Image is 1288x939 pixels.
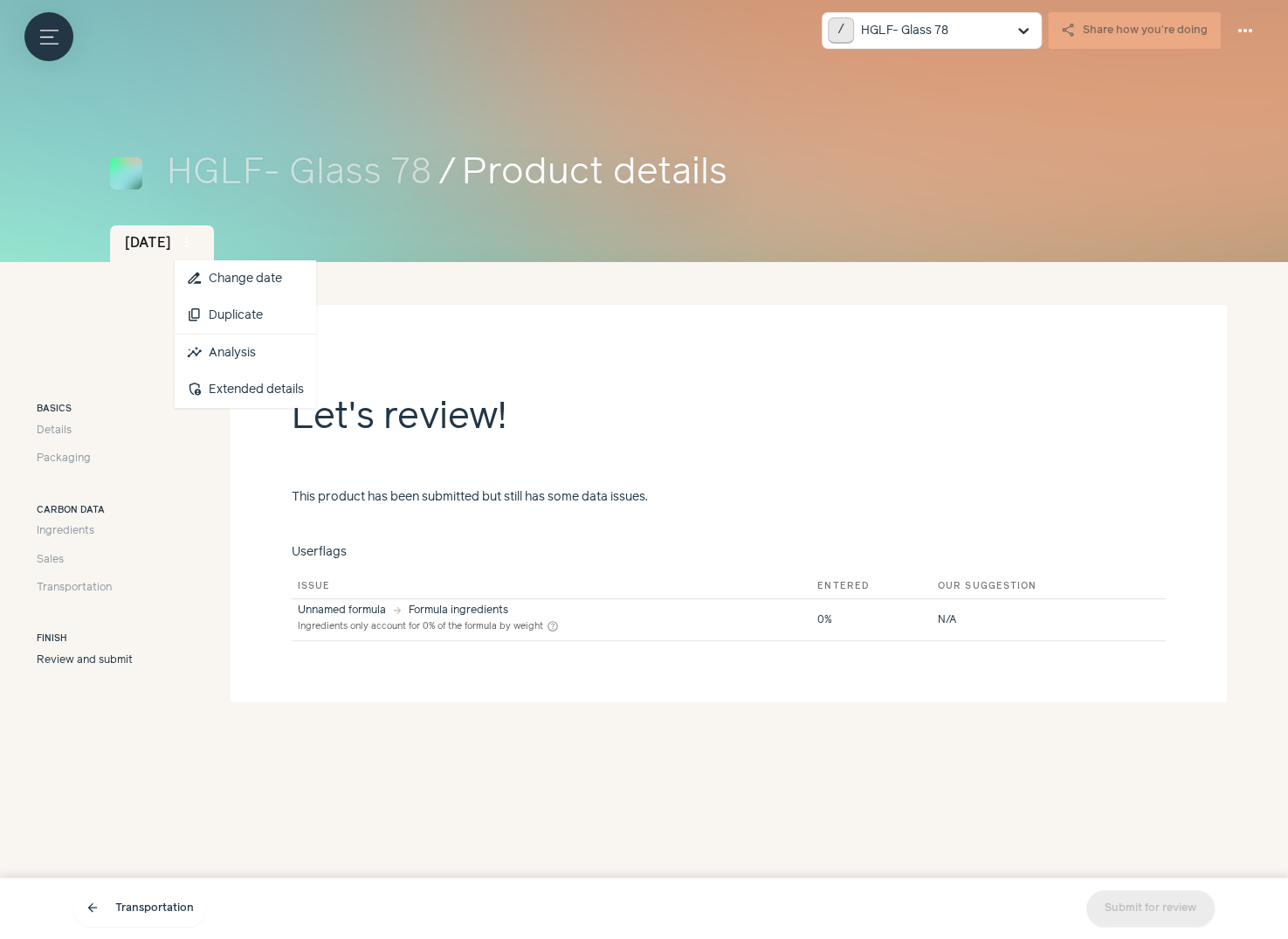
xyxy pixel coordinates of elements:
span: / [438,146,456,201]
h3: Carbon data [37,504,133,518]
th: Our suggestion [932,574,1142,599]
span: Transportation [37,580,112,596]
span: Sales [37,552,64,568]
span: drive_file_rename_outline [187,271,203,287]
a: HGLF- Glass 78 [167,146,432,201]
span: more_horiz [1235,20,1256,41]
span: arrow_back [86,901,100,915]
h2: Let's review! [292,390,1166,482]
span: Product details [462,146,1178,201]
span: arrow_forward [392,605,403,616]
div: Unnamed formula [298,605,386,616]
div: [DATE] [110,225,215,262]
span: more_vert [179,235,195,251]
span: Ingredients [37,523,94,539]
button: more_vert [175,231,199,255]
a: Ingredients [37,523,133,539]
span: insights [187,345,203,361]
th: Entered [811,574,932,599]
a: Details [37,423,133,438]
a: Review and submit [37,652,133,668]
button: content_copy Duplicate [175,297,316,334]
span: Details [37,423,72,438]
button: more_horiz [1227,12,1264,49]
th: Issue [292,574,811,599]
td: 0% [811,599,932,641]
div: Formula ingredients [409,605,508,616]
a: Packaging [37,451,133,466]
span: content_copy [187,307,203,323]
a: Transportation [37,580,133,596]
button: help_outline [547,619,559,635]
h3: Basics [37,403,133,417]
a: admin_panel_settings Extended details [175,371,316,408]
span: admin_panel_settings [187,382,203,397]
span: Packaging [37,451,91,466]
img: HGLF- Glass 78 [110,157,143,190]
div: Ingredients only account for 0% of the formula by weight [298,619,559,635]
p: This product has been submitted but still has some data issues. [292,488,802,507]
h3: Finish [37,632,133,646]
kbd: / [828,17,855,45]
button: drive_file_rename_outline Change date [175,260,316,297]
a: insights Analysis [175,335,316,371]
div: N/A [938,612,1136,628]
h3: User flags [292,543,1166,562]
a: arrow_back Transportation [73,890,206,927]
a: Sales [37,552,133,568]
